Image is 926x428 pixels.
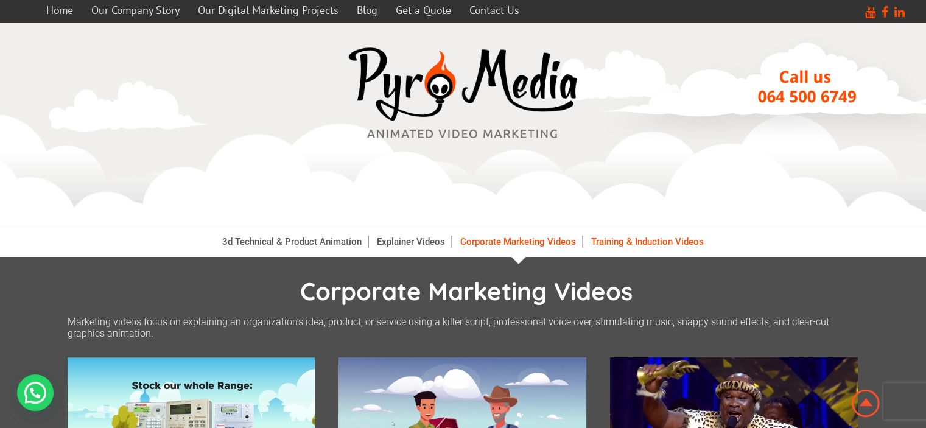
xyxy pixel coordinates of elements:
[454,236,583,248] a: Corporate Marketing Videos
[216,236,368,248] a: 3d Technical & Product Animation
[74,276,859,306] h1: Corporate Marketing Videos
[371,236,452,248] a: Explainer Videos
[342,41,585,146] img: video marketing media company westville durban logo
[849,387,882,419] img: Animation Studio South Africa
[68,316,859,339] p: Marketing videos focus on explaining an organization’s idea, product, or service using a killer s...
[585,236,710,248] a: Training & Induction Videos
[342,41,585,149] a: video marketing media company westville durban logo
